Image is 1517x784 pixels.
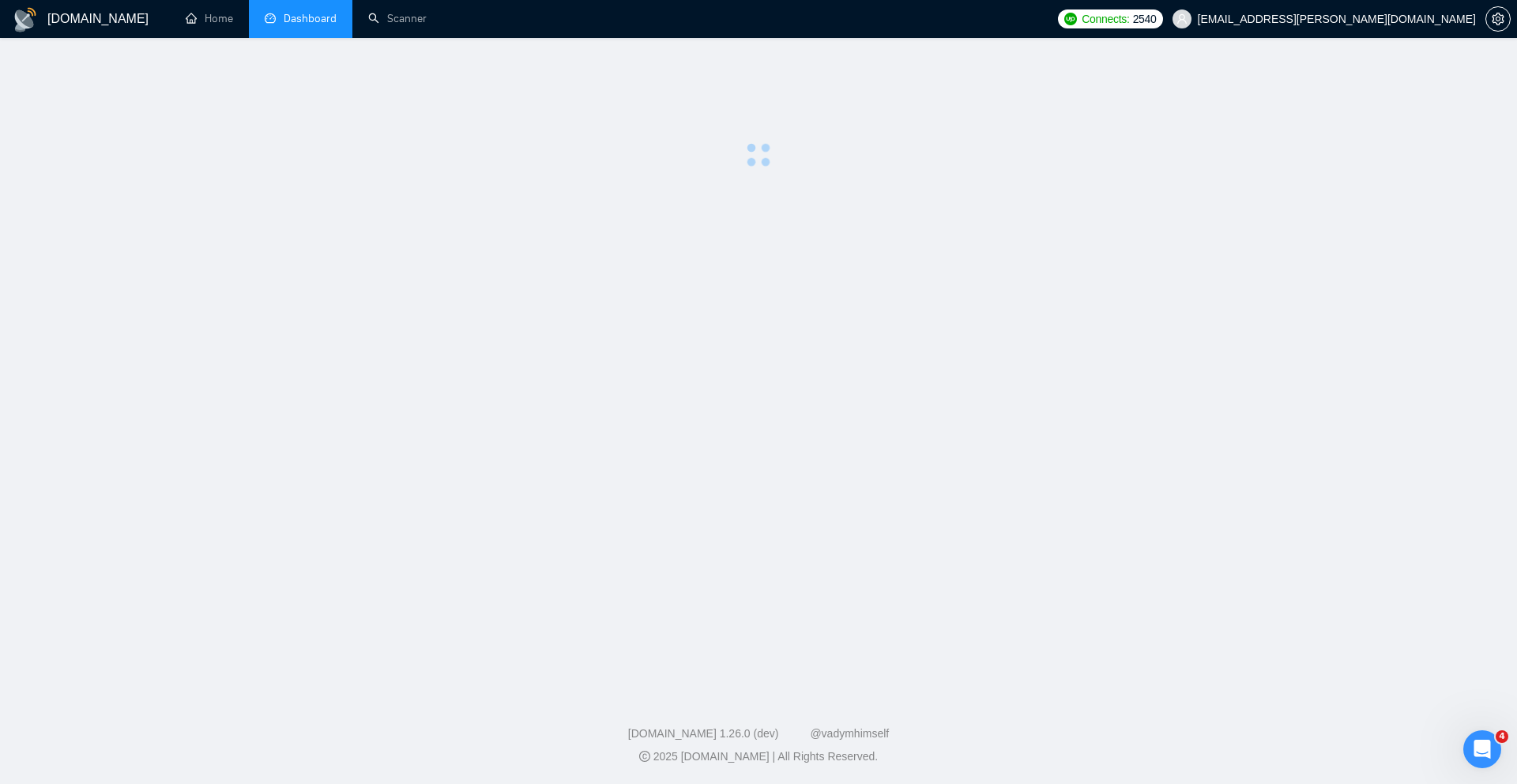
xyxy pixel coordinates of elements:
[1486,13,1510,25] span: setting
[186,12,233,25] a: homeHome
[1496,730,1508,743] span: 4
[13,748,1504,765] div: 2025 [DOMAIN_NAME] | All Rights Reserved.
[1463,730,1501,768] iframe: Intercom live chat
[1064,13,1077,25] img: upwork-logo.png
[1176,13,1188,24] span: user
[1133,10,1157,28] span: 2540
[284,12,337,25] span: Dashboard
[639,751,650,762] span: copyright
[810,727,889,740] a: @vadymhimself
[13,7,38,32] img: logo
[265,13,276,24] span: dashboard
[1485,6,1511,32] button: setting
[628,727,779,740] a: [DOMAIN_NAME] 1.26.0 (dev)
[1082,10,1129,28] span: Connects:
[1485,13,1511,25] a: setting
[368,12,427,25] a: searchScanner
